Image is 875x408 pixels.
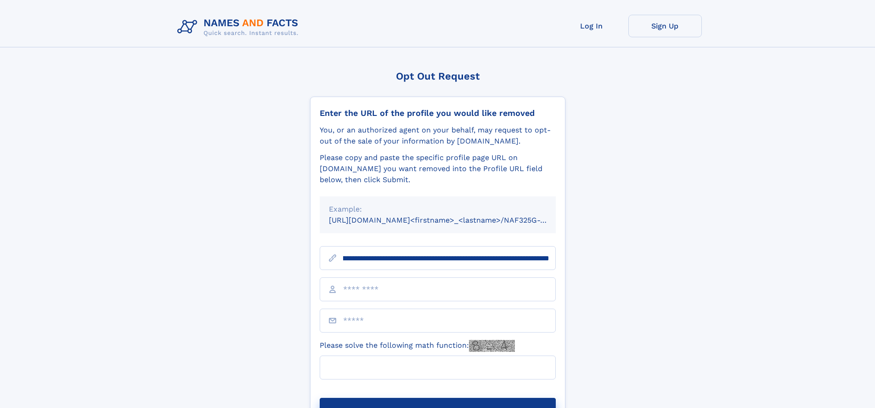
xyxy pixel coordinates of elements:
[320,108,556,118] div: Enter the URL of the profile you would like removed
[320,340,515,352] label: Please solve the following math function:
[628,15,702,37] a: Sign Up
[329,216,573,224] small: [URL][DOMAIN_NAME]<firstname>_<lastname>/NAF325G-xxxxxxxx
[320,125,556,147] div: You, or an authorized agent on your behalf, may request to opt-out of the sale of your informatio...
[174,15,306,40] img: Logo Names and Facts
[320,152,556,185] div: Please copy and paste the specific profile page URL on [DOMAIN_NAME] you want removed into the Pr...
[310,70,565,82] div: Opt Out Request
[329,204,547,215] div: Example:
[555,15,628,37] a: Log In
